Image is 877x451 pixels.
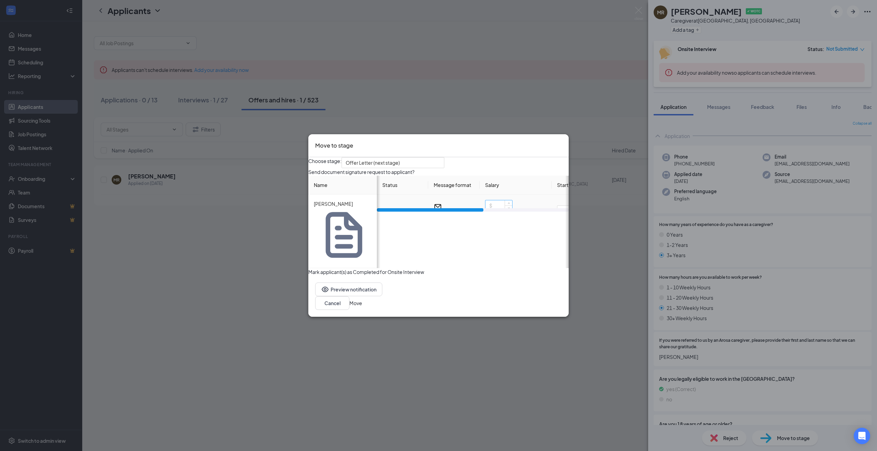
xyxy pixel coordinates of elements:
th: Status [377,176,428,195]
td: hired [377,195,428,228]
p: Mark applicant(s) as Completed for Onsite Interview [308,268,569,276]
div: Loading offer data. [308,168,569,268]
span: Increase Value [505,200,512,205]
button: Cancel [315,296,349,310]
h3: Move to stage [315,141,353,150]
span: Offer Letter (next stage) [346,158,400,168]
span: Choose stage: [308,157,342,168]
p: [PERSON_NAME] [314,200,371,208]
th: Salary [480,176,552,195]
span: down [507,206,511,210]
button: Move [349,299,362,307]
svg: Document [317,208,371,262]
th: Message format [428,176,480,195]
p: Send document signature request to applicant? [308,168,569,176]
th: Start date [552,176,675,195]
th: Name [308,176,377,195]
span: up [507,201,511,205]
div: Open Intercom Messenger [854,428,870,444]
span: Decrease Value [505,205,512,211]
svg: Email [434,203,442,211]
button: EyePreview notification [315,283,382,296]
span: Immediately [561,206,590,216]
svg: Eye [321,285,329,293]
input: $ [485,200,512,211]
